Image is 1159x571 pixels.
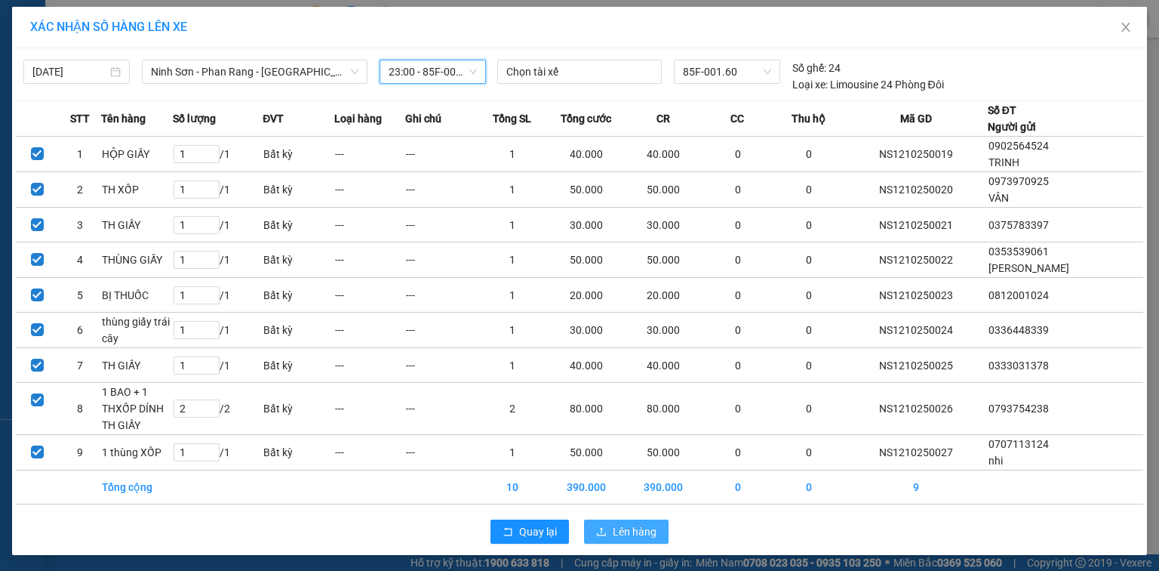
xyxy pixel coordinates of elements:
[773,348,845,383] td: 0
[173,313,263,348] td: / 1
[773,242,845,278] td: 0
[988,219,1049,231] span: 0375783397
[792,76,828,93] span: Loại xe:
[493,110,531,127] span: Tổng SL
[845,348,988,383] td: NS1210250025
[792,60,826,76] span: Số ghế:
[730,110,744,127] span: CC
[389,60,477,83] span: 23:00 - 85F-001.60
[548,208,625,242] td: 30.000
[173,110,216,127] span: Số lượng
[263,137,334,172] td: Bất kỳ
[334,383,406,435] td: ---
[792,110,825,127] span: Thu hộ
[683,60,770,83] span: 85F-001.60
[263,313,334,348] td: Bất kỳ
[503,526,513,539] span: rollback
[101,435,173,471] td: 1 thùng XỐP
[477,435,549,471] td: 1
[70,110,90,127] span: STT
[792,76,944,93] div: Limousine 24 Phòng Đôi
[625,471,702,505] td: 390.000
[702,383,774,435] td: 0
[405,137,477,172] td: ---
[477,242,549,278] td: 1
[263,110,284,127] span: ĐVT
[548,383,625,435] td: 80.000
[405,313,477,348] td: ---
[151,60,358,83] span: Ninh Sơn - Phan Rang - Miền Tây
[613,523,656,540] span: Lên hàng
[30,20,187,34] span: XÁC NHẬN SỐ HÀNG LÊN XE
[625,383,702,435] td: 80.000
[988,360,1049,372] span: 0333031378
[702,137,774,172] td: 0
[263,242,334,278] td: Bất kỳ
[334,137,406,172] td: ---
[173,435,263,471] td: / 1
[101,471,173,505] td: Tổng cộng
[845,313,988,348] td: NS1210250024
[32,63,107,80] input: 12/10/2025
[59,435,102,471] td: 9
[656,110,670,127] span: CR
[988,289,1049,301] span: 0812001024
[477,137,549,172] td: 1
[334,313,406,348] td: ---
[773,172,845,208] td: 0
[101,383,173,435] td: 1 BAO + 1 THXỐP DÍNH TH GIẤY
[625,313,702,348] td: 30.000
[101,313,173,348] td: thùng giấy trái cây
[59,137,102,172] td: 1
[625,208,702,242] td: 30.000
[702,208,774,242] td: 0
[900,110,932,127] span: Mã GD
[59,313,102,348] td: 6
[773,137,845,172] td: 0
[173,383,263,435] td: / 2
[988,455,1003,467] span: nhi
[845,137,988,172] td: NS1210250019
[702,242,774,278] td: 0
[625,278,702,313] td: 20.000
[845,208,988,242] td: NS1210250021
[773,313,845,348] td: 0
[101,278,173,313] td: BỊ THUỐC
[405,348,477,383] td: ---
[792,60,841,76] div: 24
[263,348,334,383] td: Bất kỳ
[173,278,263,313] td: / 1
[173,208,263,242] td: / 1
[477,348,549,383] td: 1
[477,383,549,435] td: 2
[988,102,1036,135] div: Số ĐT Người gửi
[405,172,477,208] td: ---
[988,262,1069,274] span: [PERSON_NAME]
[477,313,549,348] td: 1
[173,242,263,278] td: / 1
[773,471,845,505] td: 0
[334,208,406,242] td: ---
[101,348,173,383] td: TH GIẤY
[334,242,406,278] td: ---
[101,242,173,278] td: THÙNG GIẤY
[101,208,173,242] td: TH GIẤY
[625,137,702,172] td: 40.000
[773,383,845,435] td: 0
[405,208,477,242] td: ---
[334,278,406,313] td: ---
[477,172,549,208] td: 1
[548,313,625,348] td: 30.000
[263,208,334,242] td: Bất kỳ
[405,110,441,127] span: Ghi chú
[702,172,774,208] td: 0
[773,208,845,242] td: 0
[988,245,1049,258] span: 0353539061
[702,313,774,348] td: 0
[702,471,774,505] td: 0
[59,242,102,278] td: 4
[490,520,569,544] button: rollbackQuay lại
[702,348,774,383] td: 0
[625,242,702,278] td: 50.000
[101,137,173,172] td: HỘP GIẤY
